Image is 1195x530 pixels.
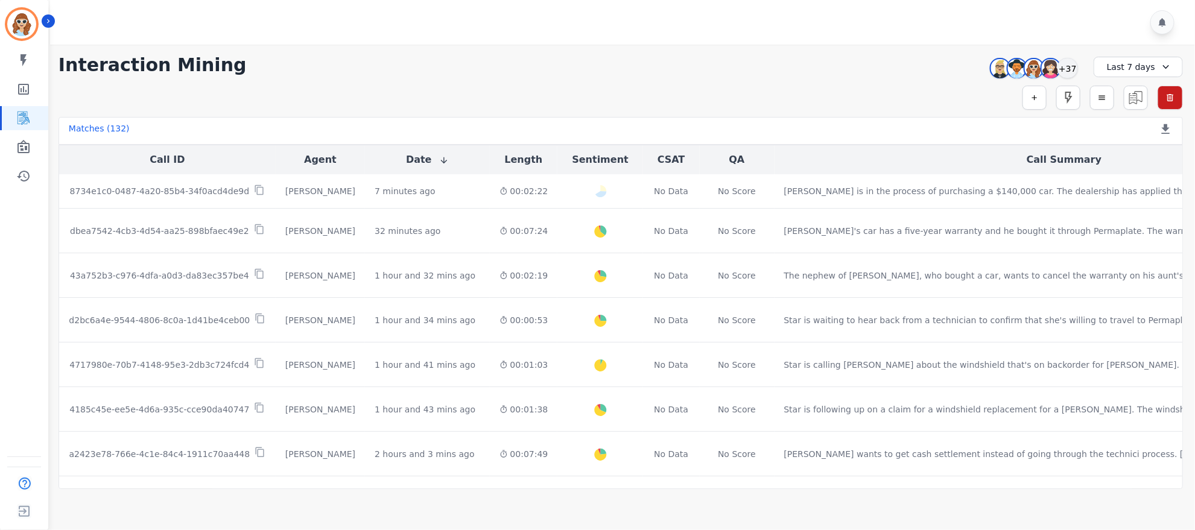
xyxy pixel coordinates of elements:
[150,153,185,167] button: Call ID
[375,403,475,415] div: 1 hour and 43 mins ago
[375,448,475,460] div: 2 hours and 3 mins ago
[653,314,690,326] div: No Data
[375,314,475,326] div: 1 hour and 34 mins ago
[729,153,745,167] button: QA
[718,185,756,197] div: No Score
[718,359,756,371] div: No Score
[499,314,548,326] div: 00:00:53
[718,403,756,415] div: No Score
[69,403,249,415] p: 4185c45e-ee5e-4d6a-935c-cce90da40747
[285,270,355,282] div: [PERSON_NAME]
[653,225,690,237] div: No Data
[653,270,690,282] div: No Data
[375,225,440,237] div: 32 minutes ago
[1027,153,1101,167] button: Call Summary
[718,448,756,460] div: No Score
[375,185,436,197] div: 7 minutes ago
[658,153,685,167] button: CSAT
[499,270,548,282] div: 00:02:19
[499,403,548,415] div: 00:01:38
[285,225,355,237] div: [PERSON_NAME]
[69,122,130,139] div: Matches ( 132 )
[69,314,250,326] p: d2bc6a4e-9544-4806-8c0a-1d41be4ceb00
[653,185,690,197] div: No Data
[1057,58,1078,78] div: +37
[718,314,756,326] div: No Score
[653,448,690,460] div: No Data
[7,10,36,39] img: Bordered avatar
[285,403,355,415] div: [PERSON_NAME]
[653,359,690,371] div: No Data
[572,153,628,167] button: Sentiment
[653,403,690,415] div: No Data
[285,448,355,460] div: [PERSON_NAME]
[499,359,548,371] div: 00:01:03
[499,225,548,237] div: 00:07:24
[1094,57,1183,77] div: Last 7 days
[499,185,548,197] div: 00:02:22
[70,185,250,197] p: 8734e1c0-0487-4a20-85b4-34f0acd4de9d
[285,359,355,371] div: [PERSON_NAME]
[285,185,355,197] div: [PERSON_NAME]
[375,270,475,282] div: 1 hour and 32 mins ago
[70,270,249,282] p: 43a752b3-c976-4dfa-a0d3-da83ec357be4
[304,153,337,167] button: Agent
[718,270,756,282] div: No Score
[499,448,548,460] div: 00:07:49
[375,359,475,371] div: 1 hour and 41 mins ago
[69,448,250,460] p: a2423e78-766e-4c1e-84c4-1911c70aa448
[718,225,756,237] div: No Score
[505,153,543,167] button: Length
[406,153,449,167] button: Date
[59,54,247,76] h1: Interaction Mining
[70,225,249,237] p: dbea7542-4cb3-4d54-aa25-898bfaec49e2
[285,314,355,326] div: [PERSON_NAME]
[69,359,249,371] p: 4717980e-70b7-4148-95e3-2db3c724fcd4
